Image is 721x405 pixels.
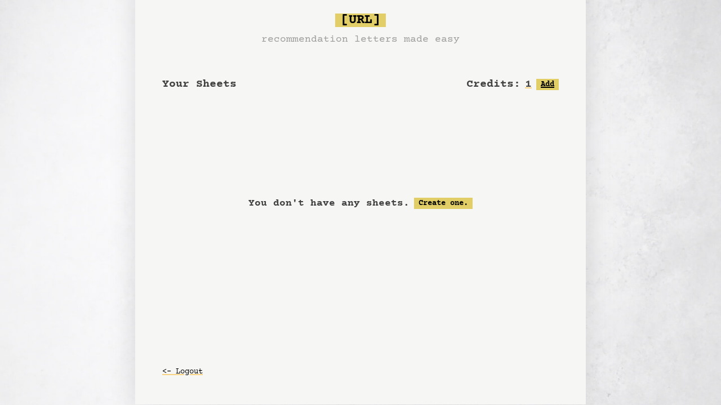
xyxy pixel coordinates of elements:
a: Create one. [414,198,473,209]
button: Add [536,79,559,90]
span: Your Sheets [162,78,237,91]
button: <- Logout [162,362,203,382]
h2: Credits: [466,77,520,92]
h2: 1 [525,77,532,92]
span: [URL] [335,14,386,27]
p: You don't have any sheets. [248,195,410,211]
h3: recommendation letters made easy [261,32,460,47]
